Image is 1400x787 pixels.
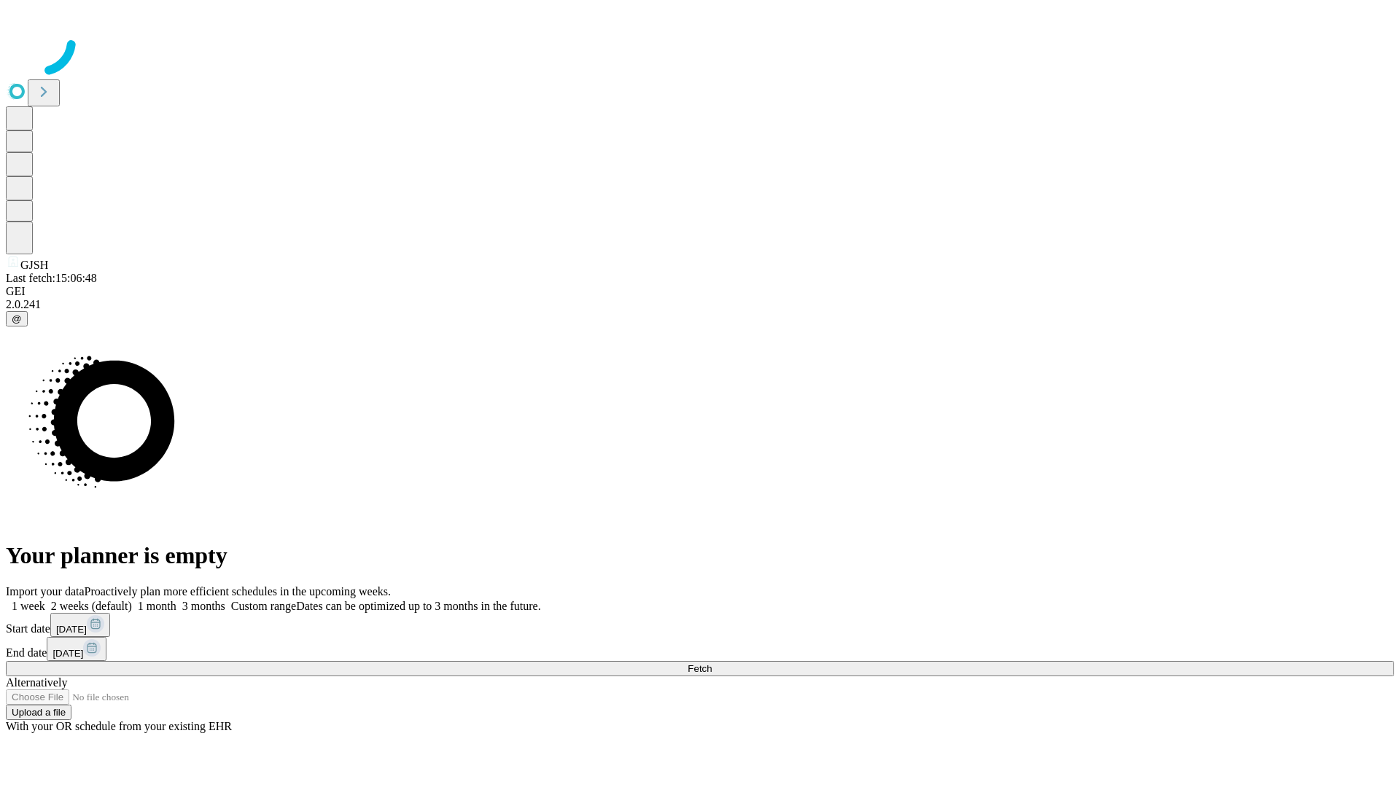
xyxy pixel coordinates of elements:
[20,259,48,271] span: GJSH
[182,600,225,612] span: 3 months
[6,676,67,689] span: Alternatively
[688,663,712,674] span: Fetch
[6,298,1394,311] div: 2.0.241
[296,600,540,612] span: Dates can be optimized up to 3 months in the future.
[6,542,1394,569] h1: Your planner is empty
[6,661,1394,676] button: Fetch
[6,272,97,284] span: Last fetch: 15:06:48
[51,600,132,612] span: 2 weeks (default)
[231,600,296,612] span: Custom range
[52,648,83,659] span: [DATE]
[12,600,45,612] span: 1 week
[6,637,1394,661] div: End date
[6,613,1394,637] div: Start date
[47,637,106,661] button: [DATE]
[12,313,22,324] span: @
[56,624,87,635] span: [DATE]
[6,311,28,326] button: @
[6,705,71,720] button: Upload a file
[85,585,391,598] span: Proactively plan more efficient schedules in the upcoming weeks.
[6,720,232,732] span: With your OR schedule from your existing EHR
[138,600,176,612] span: 1 month
[6,585,85,598] span: Import your data
[6,285,1394,298] div: GEI
[50,613,110,637] button: [DATE]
